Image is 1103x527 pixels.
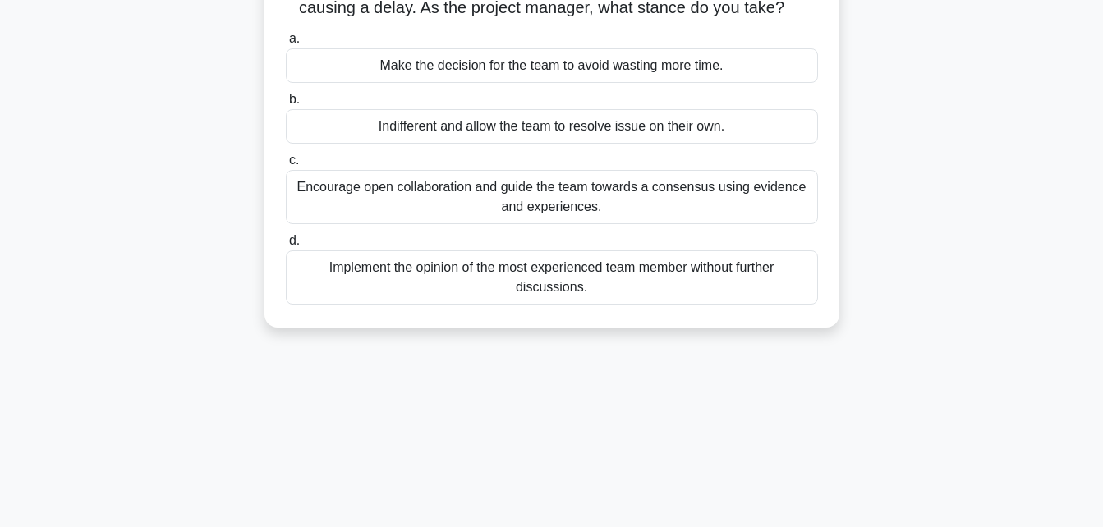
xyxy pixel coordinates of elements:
span: b. [289,92,300,106]
span: a. [289,31,300,45]
div: Indifferent and allow the team to resolve issue on their own. [286,109,818,144]
div: Make the decision for the team to avoid wasting more time. [286,48,818,83]
span: d. [289,233,300,247]
div: Encourage open collaboration and guide the team towards a consensus using evidence and experiences. [286,170,818,224]
span: c. [289,153,299,167]
div: Implement the opinion of the most experienced team member without further discussions. [286,250,818,305]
